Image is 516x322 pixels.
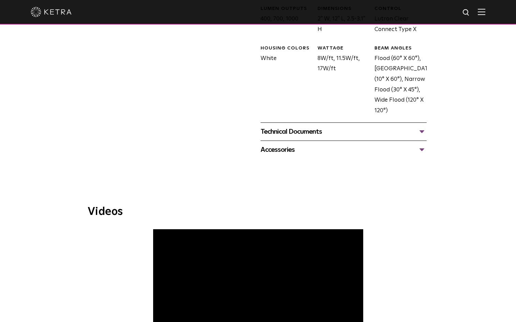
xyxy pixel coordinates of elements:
div: WATTAGE [318,45,369,52]
div: 8W/ft, 11.5W/ft, 17W/ft [312,45,369,116]
div: White [255,45,312,116]
img: search icon [462,9,471,17]
div: HOUSING COLORS [261,45,312,52]
h3: Videos [88,206,429,217]
div: BEAM ANGLES [374,45,426,52]
div: Flood (60° X 60°), [GEOGRAPHIC_DATA] (10° X 60°), Narrow Flood (30° X 45°), Wide Flood (120° X 120°) [369,45,426,116]
img: Hamburger%20Nav.svg [478,9,485,15]
div: Technical Documents [261,126,427,137]
div: Accessories [261,144,427,155]
img: ketra-logo-2019-white [31,7,72,17]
